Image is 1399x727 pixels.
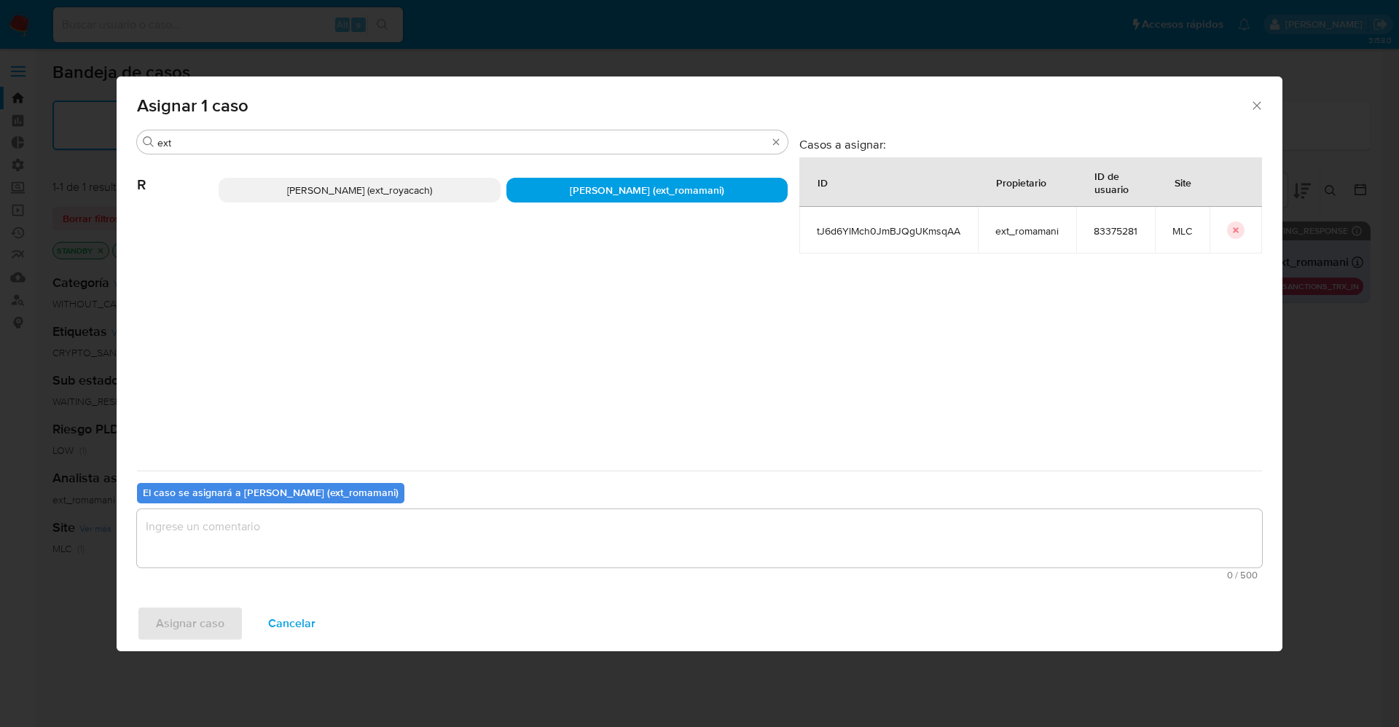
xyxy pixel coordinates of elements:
[268,608,316,640] span: Cancelar
[570,183,724,197] span: [PERSON_NAME] (ext_romamani)
[157,136,767,149] input: Buscar analista
[770,136,782,148] button: Borrar
[287,183,432,197] span: [PERSON_NAME] (ext_royacach)
[1172,224,1192,237] span: MLC
[817,224,960,237] span: tJ6d6YlMch0JmBJQgUKmsqAA
[995,224,1059,237] span: ext_romamani
[1157,165,1209,200] div: Site
[1094,224,1137,237] span: 83375281
[141,570,1258,580] span: Máximo 500 caracteres
[137,154,219,194] span: R
[137,97,1250,114] span: Asignar 1 caso
[117,76,1282,651] div: assign-modal
[143,485,399,500] b: El caso se asignará a [PERSON_NAME] (ext_romamani)
[800,165,845,200] div: ID
[219,178,501,203] div: [PERSON_NAME] (ext_royacach)
[506,178,788,203] div: [PERSON_NAME] (ext_romamani)
[1250,98,1263,111] button: Cerrar ventana
[1077,158,1154,206] div: ID de usuario
[799,137,1262,152] h3: Casos a asignar:
[1227,221,1245,239] button: icon-button
[979,165,1064,200] div: Propietario
[249,606,334,641] button: Cancelar
[143,136,154,148] button: Buscar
